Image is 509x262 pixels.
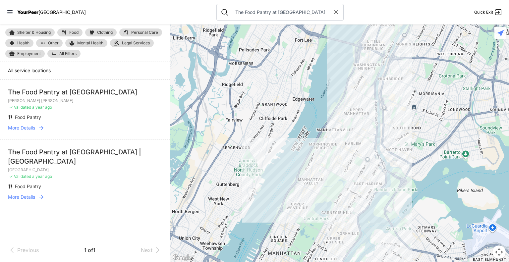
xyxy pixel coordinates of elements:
span: Mental Health [77,40,103,46]
span: of [88,247,93,253]
span: 1 [93,247,95,253]
span: a year ago [32,105,52,110]
a: More Details [8,194,162,200]
span: Previous [17,246,39,254]
span: All service locations [8,68,51,73]
p: [GEOGRAPHIC_DATA] [8,167,162,173]
span: More Details [8,125,35,131]
a: More Details [8,125,162,131]
span: More Details [8,194,35,200]
a: Mental Health [65,39,107,47]
a: Employment [5,50,45,58]
span: ✓ Validated [9,105,31,110]
a: Open this area in Google Maps (opens a new window) [171,253,193,262]
span: Health [17,41,29,45]
a: YourPeer[GEOGRAPHIC_DATA] [17,10,86,14]
span: Shelter & Housing [17,30,51,34]
span: All Filters [59,52,77,56]
div: The Food Pantry at [GEOGRAPHIC_DATA] | [GEOGRAPHIC_DATA] [8,147,162,166]
a: Other [36,39,63,47]
span: Clothing [97,30,113,34]
span: Quick Exit [474,10,493,15]
img: Google [171,253,193,262]
span: 1 [84,247,88,253]
span: Personal Care [131,30,158,34]
button: Map camera controls [492,245,506,259]
span: Food Pantry [15,114,41,120]
a: Quick Exit [474,8,502,16]
a: Food [57,28,83,36]
span: Employment [17,51,41,56]
a: Personal Care [119,28,162,36]
a: Legal Services [110,39,154,47]
span: Food [69,30,79,34]
span: YourPeer [17,9,38,15]
span: Next [141,246,152,254]
span: ✓ Validated [9,174,31,179]
input: Search [231,9,333,16]
span: Food Pantry [15,183,41,189]
a: Health [5,39,33,47]
span: Legal Services [122,40,150,46]
a: Shelter & Housing [5,28,55,36]
a: All Filters [47,50,81,58]
a: Clothing [85,28,117,36]
p: [PERSON_NAME] [PERSON_NAME] [8,98,162,103]
span: a year ago [32,174,52,179]
div: The Food Pantry at [GEOGRAPHIC_DATA] [8,87,162,97]
span: Other [48,41,59,45]
span: [GEOGRAPHIC_DATA] [38,9,86,15]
